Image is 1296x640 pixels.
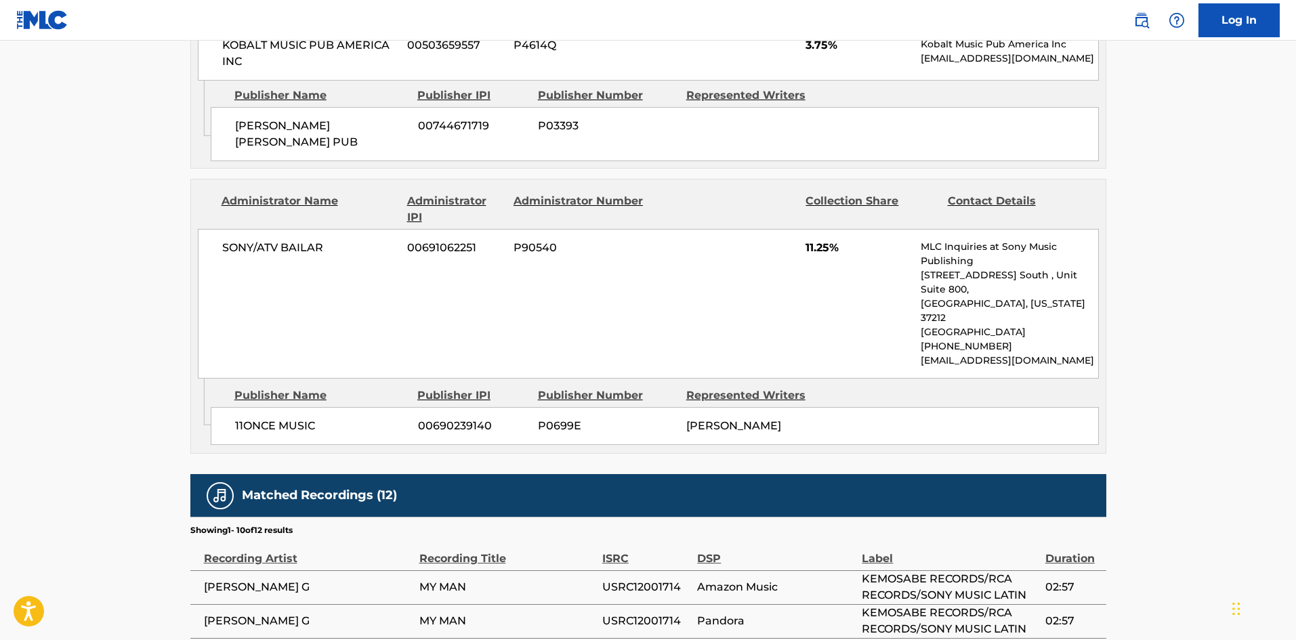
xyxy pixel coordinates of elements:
div: Duration [1045,536,1100,567]
span: USRC12001714 [602,613,690,629]
a: Public Search [1128,7,1155,34]
div: Administrator Number [514,193,645,226]
p: Showing 1 - 10 of 12 results [190,524,293,536]
span: MY MAN [419,579,595,595]
img: search [1133,12,1150,28]
span: P03393 [538,118,676,134]
p: [STREET_ADDRESS] South , Unit Suite 800, [921,268,1098,297]
div: Help [1163,7,1190,34]
span: KEMOSABE RECORDS/RCA RECORDS/SONY MUSIC LATIN [862,605,1038,637]
div: Recording Title [419,536,595,567]
div: Publisher Name [234,87,407,104]
iframe: Chat Widget [1228,575,1296,640]
span: 11ONCE MUSIC [235,418,408,434]
div: Publisher Name [234,387,407,404]
span: P90540 [514,240,645,256]
img: help [1169,12,1185,28]
div: ISRC [602,536,690,567]
div: Publisher IPI [417,387,528,404]
div: Publisher Number [538,87,676,104]
span: 00690239140 [418,418,528,434]
span: 02:57 [1045,613,1100,629]
span: P0699E [538,418,676,434]
span: KEMOSABE RECORDS/RCA RECORDS/SONY MUSIC LATIN [862,571,1038,603]
div: Contact Details [948,193,1079,226]
span: [PERSON_NAME] G [204,613,413,629]
a: Log In [1198,3,1280,37]
div: Administrator IPI [407,193,503,226]
div: Drag [1232,589,1240,629]
img: Matched Recordings [212,488,228,504]
span: 3.75% [806,37,911,54]
h5: Matched Recordings (12) [242,488,397,503]
div: Administrator Name [222,193,397,226]
span: [PERSON_NAME] G [204,579,413,595]
div: Represented Writers [686,387,824,404]
span: Amazon Music [697,579,855,595]
span: MY MAN [419,613,595,629]
p: [EMAIL_ADDRESS][DOMAIN_NAME] [921,51,1098,66]
p: MLC Inquiries at Sony Music Publishing [921,240,1098,268]
span: 00691062251 [407,240,503,256]
img: MLC Logo [16,10,68,30]
p: Kobalt Music Pub America Inc [921,37,1098,51]
div: Collection Share [806,193,937,226]
span: 02:57 [1045,579,1100,595]
span: P4614Q [514,37,645,54]
span: USRC12001714 [602,579,690,595]
span: SONY/ATV BAILAR [222,240,398,256]
span: 00744671719 [418,118,528,134]
span: [PERSON_NAME] [686,419,781,432]
p: [GEOGRAPHIC_DATA], [US_STATE] 37212 [921,297,1098,325]
div: Publisher IPI [417,87,528,104]
div: Represented Writers [686,87,824,104]
span: 00503659557 [407,37,503,54]
p: [GEOGRAPHIC_DATA] [921,325,1098,339]
div: Recording Artist [204,536,413,567]
span: KOBALT MUSIC PUB AMERICA INC [222,37,398,70]
div: Publisher Number [538,387,676,404]
div: Label [862,536,1038,567]
p: [EMAIL_ADDRESS][DOMAIN_NAME] [921,354,1098,368]
div: DSP [697,536,855,567]
span: [PERSON_NAME] [PERSON_NAME] PUB [235,118,408,150]
span: 11.25% [806,240,911,256]
span: Pandora [697,613,855,629]
p: [PHONE_NUMBER] [921,339,1098,354]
